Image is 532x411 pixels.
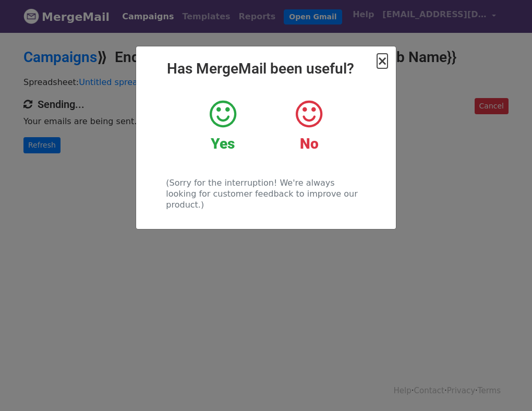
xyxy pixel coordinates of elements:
a: No [274,99,344,153]
p: (Sorry for the interruption! We're always looking for customer feedback to improve our product.) [166,177,366,210]
span: × [377,54,388,68]
strong: Yes [211,135,235,152]
iframe: Chat Widget [480,361,532,411]
button: Close [377,55,388,67]
h2: Has MergeMail been useful? [144,60,388,78]
a: Yes [188,99,258,153]
strong: No [300,135,319,152]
